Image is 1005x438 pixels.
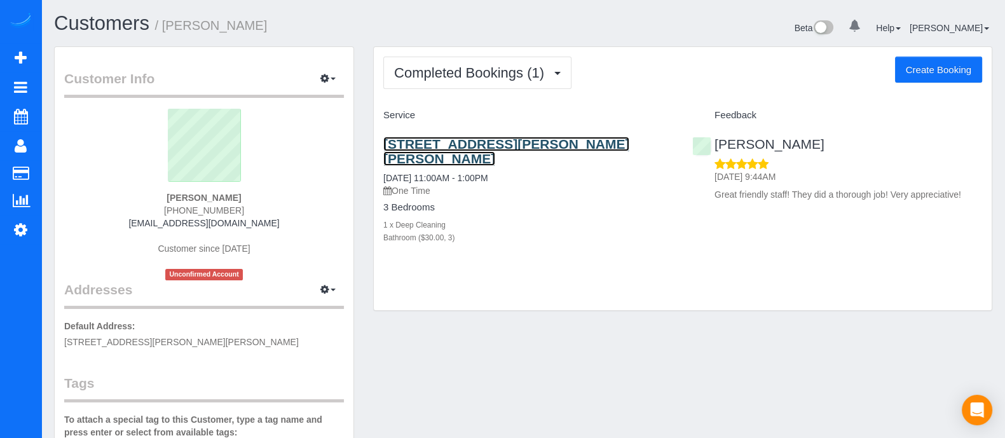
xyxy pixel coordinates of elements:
[394,65,550,81] span: Completed Bookings (1)
[962,395,992,425] div: Open Intercom Messenger
[692,137,824,151] a: [PERSON_NAME]
[64,337,299,347] span: [STREET_ADDRESS][PERSON_NAME][PERSON_NAME]
[155,18,268,32] small: / [PERSON_NAME]
[164,205,244,216] span: [PHONE_NUMBER]
[812,20,833,37] img: New interface
[795,23,834,33] a: Beta
[167,193,241,203] strong: [PERSON_NAME]
[54,12,149,34] a: Customers
[895,57,982,83] button: Create Booking
[383,202,673,213] h4: 3 Bedrooms
[383,184,673,197] p: One Time
[383,173,488,183] a: [DATE] 11:00AM - 1:00PM
[692,110,982,121] h4: Feedback
[383,221,446,229] small: 1 x Deep Cleaning
[383,110,673,121] h4: Service
[128,218,279,228] a: [EMAIL_ADDRESS][DOMAIN_NAME]
[165,269,243,280] span: Unconfirmed Account
[383,57,571,89] button: Completed Bookings (1)
[383,137,629,166] a: [STREET_ADDRESS][PERSON_NAME][PERSON_NAME]
[64,320,135,332] label: Default Address:
[910,23,989,33] a: [PERSON_NAME]
[158,243,250,254] span: Customer since [DATE]
[64,374,344,402] legend: Tags
[8,13,33,31] img: Automaid Logo
[714,170,982,183] p: [DATE] 9:44AM
[383,233,455,242] small: Bathroom ($30.00, 3)
[64,69,344,98] legend: Customer Info
[714,188,982,201] p: Great friendly staff! They did a thorough job! Very appreciative!
[876,23,901,33] a: Help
